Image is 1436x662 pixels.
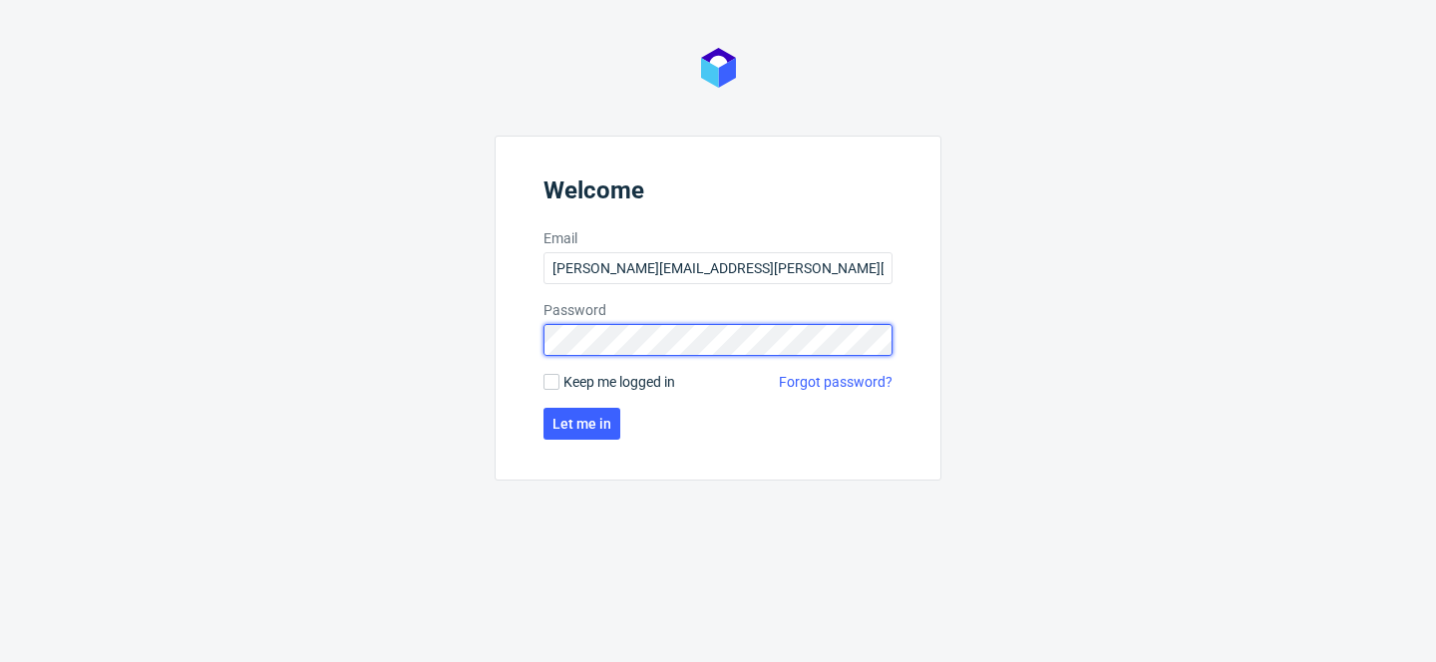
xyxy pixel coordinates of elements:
label: Password [543,300,893,320]
button: Let me in [543,408,620,440]
span: Keep me logged in [563,372,675,392]
input: you@youremail.com [543,252,893,284]
span: Let me in [552,417,611,431]
label: Email [543,228,893,248]
a: Forgot password? [779,372,893,392]
header: Welcome [543,176,893,212]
